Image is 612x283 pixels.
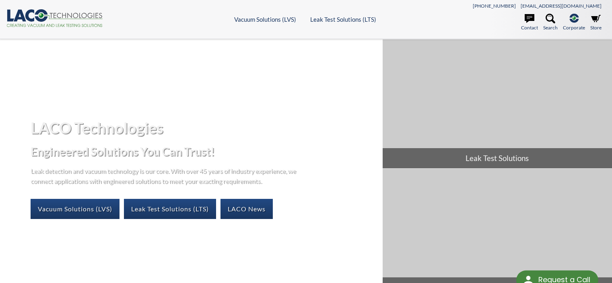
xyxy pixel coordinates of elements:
[383,39,612,168] a: Leak Test Solutions
[234,16,296,23] a: Vacuum Solutions (LVS)
[543,14,558,31] a: Search
[220,199,273,219] a: LACO News
[31,118,376,138] h1: LACO Technologies
[31,165,300,186] p: Leak detection and vacuum technology is our core. With over 45 years of industry experience, we c...
[31,199,120,219] a: Vacuum Solutions (LVS)
[31,144,376,159] h2: Engineered Solutions You Can Trust!
[590,14,602,31] a: Store
[521,3,602,9] a: [EMAIL_ADDRESS][DOMAIN_NAME]
[124,199,216,219] a: Leak Test Solutions (LTS)
[383,148,612,168] span: Leak Test Solutions
[521,14,538,31] a: Contact
[563,24,585,31] span: Corporate
[473,3,516,9] a: [PHONE_NUMBER]
[310,16,376,23] a: Leak Test Solutions (LTS)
